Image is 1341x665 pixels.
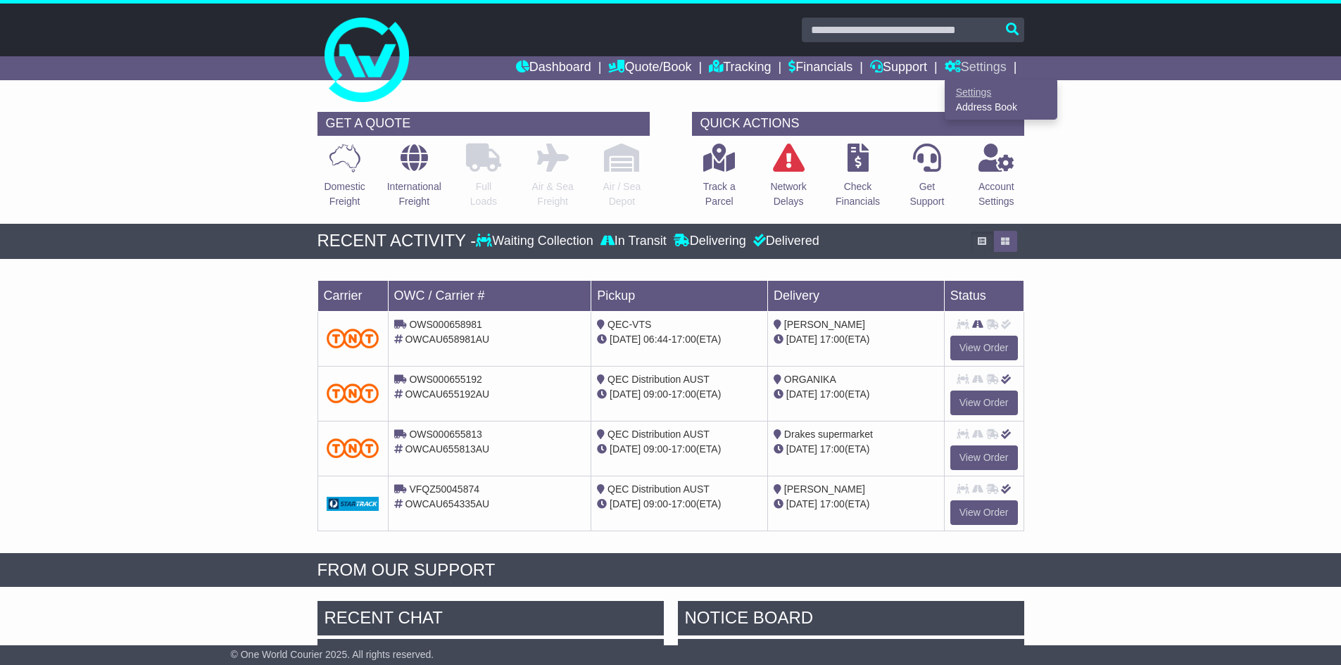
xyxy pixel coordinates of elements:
[909,179,944,209] p: Get Support
[231,649,434,660] span: © One World Courier 2025. All rights reserved.
[978,179,1014,209] p: Account Settings
[405,334,489,345] span: OWCAU658981AU
[386,143,442,217] a: InternationalFreight
[950,500,1018,525] a: View Order
[597,332,762,347] div: - (ETA)
[607,429,710,440] span: QEC Distribution AUST
[608,56,691,80] a: Quote/Book
[387,179,441,209] p: International Freight
[607,374,710,385] span: QEC Distribution AUST
[607,319,651,330] span: QEC-VTS
[784,374,836,385] span: ORGANIKA
[945,80,1057,120] div: Quote/Book
[820,388,845,400] span: 17:00
[643,498,668,509] span: 09:00
[476,234,596,249] div: Waiting Collection
[709,56,771,80] a: Tracking
[692,112,1024,136] div: QUICK ACTIONS
[820,334,845,345] span: 17:00
[672,443,696,455] span: 17:00
[770,179,806,209] p: Network Delays
[774,442,938,457] div: (ETA)
[532,179,574,209] p: Air & Sea Freight
[672,388,696,400] span: 17:00
[607,483,710,495] span: QEC Distribution AUST
[774,332,938,347] div: (ETA)
[327,329,379,348] img: TNT_Domestic.png
[950,336,1018,360] a: View Order
[786,388,817,400] span: [DATE]
[597,497,762,512] div: - (ETA)
[317,601,664,639] div: RECENT CHAT
[945,56,1007,80] a: Settings
[610,498,641,509] span: [DATE]
[978,143,1015,217] a: AccountSettings
[909,143,945,217] a: GetSupport
[703,143,736,217] a: Track aParcel
[405,443,489,455] span: OWCAU655813AU
[950,445,1018,470] a: View Order
[767,280,944,311] td: Delivery
[516,56,591,80] a: Dashboard
[870,56,927,80] a: Support
[836,179,880,209] p: Check Financials
[409,483,479,495] span: VFQZ50045874
[670,234,750,249] div: Delivering
[597,234,670,249] div: In Transit
[317,560,1024,581] div: FROM OUR SUPPORT
[784,319,865,330] span: [PERSON_NAME]
[769,143,807,217] a: NetworkDelays
[788,56,852,80] a: Financials
[405,498,489,509] span: OWCAU654335AU
[643,388,668,400] span: 09:00
[678,601,1024,639] div: NOTICE BOARD
[591,280,768,311] td: Pickup
[597,387,762,402] div: - (ETA)
[750,234,819,249] div: Delivered
[405,388,489,400] span: OWCAU655192AU
[597,442,762,457] div: - (ETA)
[944,280,1024,311] td: Status
[327,384,379,403] img: TNT_Domestic.png
[409,319,482,330] span: OWS000658981
[409,429,482,440] span: OWS000655813
[835,143,881,217] a: CheckFinancials
[643,334,668,345] span: 06:44
[317,112,650,136] div: GET A QUOTE
[409,374,482,385] span: OWS000655192
[327,438,379,457] img: TNT_Domestic.png
[610,334,641,345] span: [DATE]
[610,443,641,455] span: [DATE]
[774,387,938,402] div: (ETA)
[388,280,591,311] td: OWC / Carrier #
[324,179,365,209] p: Domestic Freight
[786,334,817,345] span: [DATE]
[703,179,736,209] p: Track a Parcel
[945,100,1057,115] a: Address Book
[784,429,873,440] span: Drakes supermarket
[643,443,668,455] span: 09:00
[327,497,379,511] img: GetCarrierServiceDarkLogo
[820,443,845,455] span: 17:00
[466,179,501,209] p: Full Loads
[784,483,865,495] span: [PERSON_NAME]
[774,497,938,512] div: (ETA)
[603,179,641,209] p: Air / Sea Depot
[672,334,696,345] span: 17:00
[945,84,1057,100] a: Settings
[786,443,817,455] span: [DATE]
[317,280,388,311] td: Carrier
[786,498,817,509] span: [DATE]
[672,498,696,509] span: 17:00
[820,498,845,509] span: 17:00
[323,143,365,217] a: DomesticFreight
[950,391,1018,415] a: View Order
[317,231,477,251] div: RECENT ACTIVITY -
[610,388,641,400] span: [DATE]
